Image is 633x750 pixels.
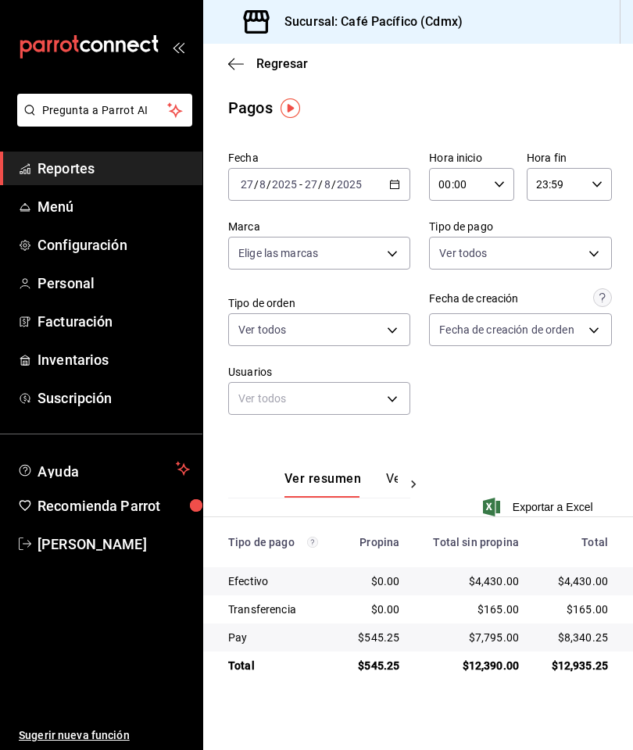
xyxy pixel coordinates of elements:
div: $545.25 [353,630,400,645]
span: Fecha de creación de orden [439,322,574,337]
div: $0.00 [353,573,400,589]
span: Elige las marcas [238,245,318,261]
div: Transferencia [228,602,328,617]
div: $4,430.00 [424,573,519,589]
label: Tipo de orden [228,298,410,309]
h3: Sucursal: Café Pacífico (Cdmx) [272,12,463,31]
div: $165.00 [544,602,608,617]
span: / [254,178,259,191]
div: navigation tabs [284,471,398,498]
button: Pregunta a Parrot AI [17,94,192,127]
input: ---- [271,178,298,191]
label: Hora inicio [429,152,514,163]
img: Tooltip marker [281,98,300,118]
div: $8,340.25 [544,630,608,645]
span: Ver todos [238,322,286,337]
input: -- [259,178,266,191]
span: Configuración [38,234,190,255]
span: Personal [38,273,190,294]
input: ---- [336,178,363,191]
div: Pay [228,630,328,645]
label: Fecha [228,152,410,163]
div: $12,935.25 [544,658,608,673]
button: Regresar [228,56,308,71]
span: Regresar [256,56,308,71]
label: Hora fin [527,152,612,163]
div: Total sin propina [424,536,519,548]
button: open_drawer_menu [172,41,184,53]
input: -- [324,178,331,191]
button: Exportar a Excel [486,498,593,516]
div: Efectivo [228,573,328,589]
span: [PERSON_NAME] [38,534,190,555]
span: Recomienda Parrot [38,495,190,516]
span: / [318,178,323,191]
div: Total [228,658,328,673]
a: Pregunta a Parrot AI [11,113,192,130]
span: Facturación [38,311,190,332]
button: Ver pagos [386,471,445,498]
div: $545.25 [353,658,400,673]
span: - [299,178,302,191]
span: Ayuda [38,459,170,478]
span: / [331,178,336,191]
span: Sugerir nueva función [19,727,190,744]
span: Suscripción [38,387,190,409]
div: $165.00 [424,602,519,617]
div: Pagos [228,96,273,120]
span: / [266,178,271,191]
span: Reportes [38,158,190,179]
div: $4,430.00 [544,573,608,589]
div: Total [544,536,608,548]
span: Menú [38,196,190,217]
input: -- [240,178,254,191]
button: Ver resumen [284,471,361,498]
span: Pregunta a Parrot AI [42,102,168,119]
div: $12,390.00 [424,658,519,673]
svg: Los pagos realizados con Pay y otras terminales son montos brutos. [307,537,318,548]
label: Tipo de pago [429,221,611,232]
span: Inventarios [38,349,190,370]
div: Fecha de creación [429,291,518,307]
input: -- [304,178,318,191]
div: Propina [353,536,400,548]
span: Ver todos [439,245,487,261]
label: Marca [228,221,410,232]
label: Usuarios [228,366,410,377]
div: Ver todos [228,382,410,415]
div: Tipo de pago [228,536,328,548]
div: $7,795.00 [424,630,519,645]
div: $0.00 [353,602,400,617]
